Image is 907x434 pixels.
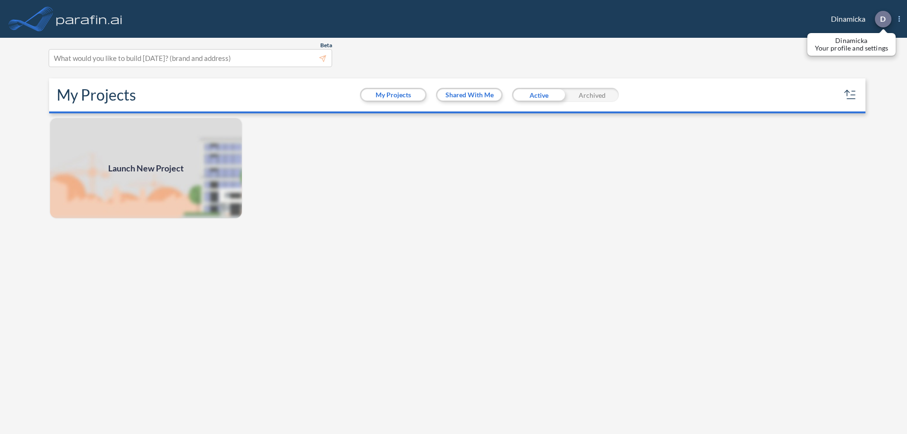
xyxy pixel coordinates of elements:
[108,162,184,175] span: Launch New Project
[49,117,243,219] a: Launch New Project
[880,15,886,23] p: D
[437,89,501,101] button: Shared With Me
[815,44,888,52] p: Your profile and settings
[54,9,124,28] img: logo
[320,42,332,49] span: Beta
[565,88,619,102] div: Archived
[512,88,565,102] div: Active
[817,11,900,27] div: Dinamicka
[361,89,425,101] button: My Projects
[57,86,136,104] h2: My Projects
[49,117,243,219] img: add
[815,37,888,44] p: Dinamicka
[843,87,858,102] button: sort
